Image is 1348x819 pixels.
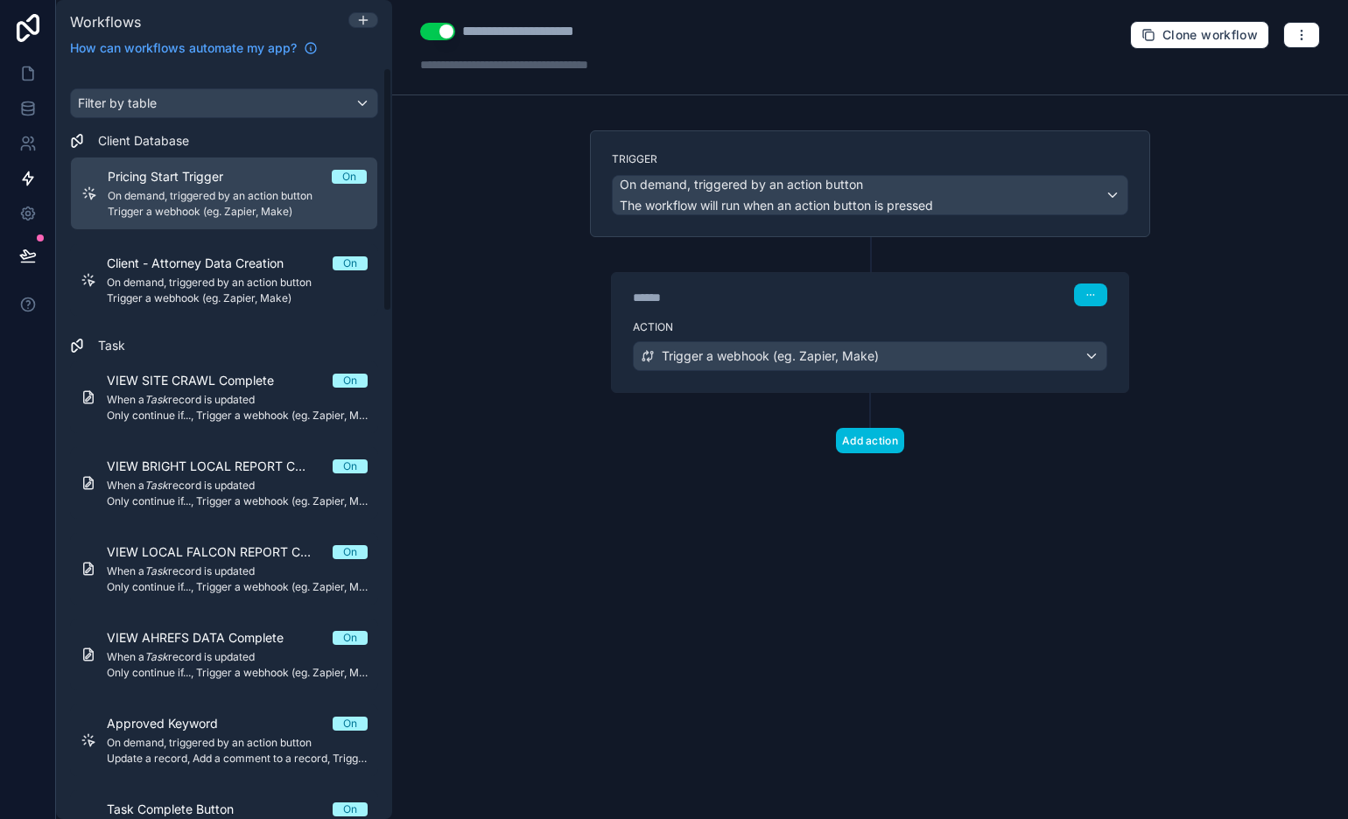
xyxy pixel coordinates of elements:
label: Action [633,320,1107,334]
button: On demand, triggered by an action buttonThe workflow will run when an action button is pressed [612,175,1128,215]
span: Workflows [70,13,141,31]
span: The workflow will run when an action button is pressed [620,198,933,213]
span: Clone workflow [1162,27,1258,43]
button: Add action [836,428,904,453]
span: On demand, triggered by an action button [620,176,863,193]
button: Trigger a webhook (eg. Zapier, Make) [633,341,1107,371]
span: Trigger a webhook (eg. Zapier, Make) [662,347,879,365]
a: How can workflows automate my app? [63,39,325,57]
button: Clone workflow [1130,21,1269,49]
span: How can workflows automate my app? [70,39,297,57]
label: Trigger [612,152,1128,166]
